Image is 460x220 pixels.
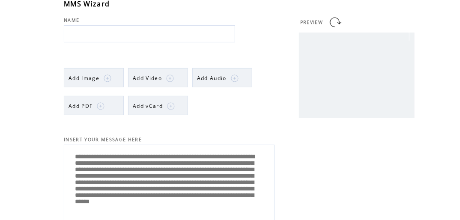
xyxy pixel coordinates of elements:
[167,102,175,110] img: plus.png
[128,68,188,87] a: Add Video
[133,102,163,110] span: Add vCard
[64,68,124,87] a: Add Image
[64,137,142,143] span: INSERT YOUR MESSAGE HERE
[300,19,323,25] span: PREVIEW
[69,74,99,82] span: Add Image
[231,74,239,82] img: plus.png
[166,74,174,82] img: plus.png
[133,74,162,82] span: Add Video
[97,102,105,110] img: plus.png
[104,74,111,82] img: plus.png
[128,96,188,115] a: Add vCard
[64,17,79,23] span: NAME
[64,96,124,115] a: Add PDF
[69,102,93,110] span: Add PDF
[197,74,227,82] span: Add Audio
[192,68,252,87] a: Add Audio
